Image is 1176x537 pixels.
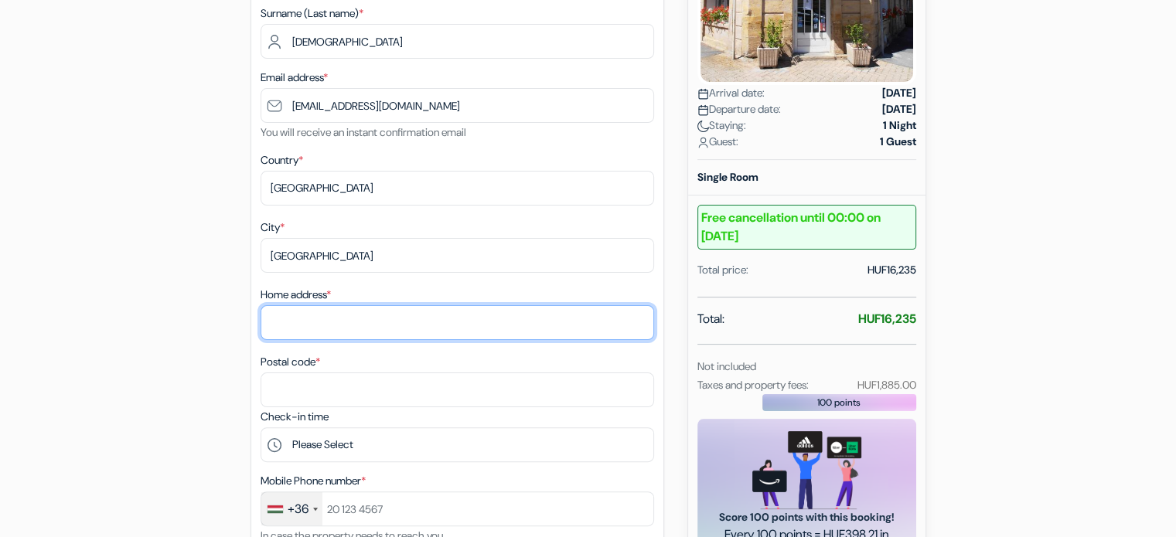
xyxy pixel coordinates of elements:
span: Staying: [697,117,746,134]
label: Email address [261,70,328,86]
div: Total price: [697,262,748,278]
div: +36 [288,500,308,518]
input: Enter email address [261,88,654,123]
div: Hungary (Magyarország): +36 [261,492,322,525]
input: 20 123 4567 [261,491,654,526]
label: Country [261,152,303,168]
strong: 1 Guest [880,134,916,150]
label: Mobile Phone number [261,473,366,489]
img: gift_card_hero_new.png [752,431,861,509]
label: City [261,219,285,236]
span: Departure date: [697,101,781,117]
b: Single Room [697,170,758,184]
label: Check-in time [261,409,329,425]
strong: HUF16,235 [858,311,916,327]
span: Arrival date: [697,85,765,101]
div: HUF16,235 [868,262,916,278]
span: Score 100 points with this booking! [716,509,898,525]
img: moon.svg [697,121,709,132]
span: Guest: [697,134,738,150]
small: Taxes and property fees: [697,378,809,392]
small: You will receive an instant confirmation email [261,125,466,139]
b: Free cancellation until 00:00 on [DATE] [697,205,916,250]
input: Enter last name [261,24,654,59]
span: Total: [697,310,724,328]
strong: [DATE] [882,85,916,101]
small: HUF1,885.00 [857,378,915,392]
img: calendar.svg [697,88,709,100]
label: Surname (Last name) [261,5,363,22]
small: Not included [697,359,756,373]
img: user_icon.svg [697,137,709,148]
strong: 1 Night [883,117,916,134]
span: 100 points [817,396,861,410]
label: Home address [261,287,331,303]
strong: [DATE] [882,101,916,117]
img: calendar.svg [697,104,709,116]
label: Postal code [261,354,320,370]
